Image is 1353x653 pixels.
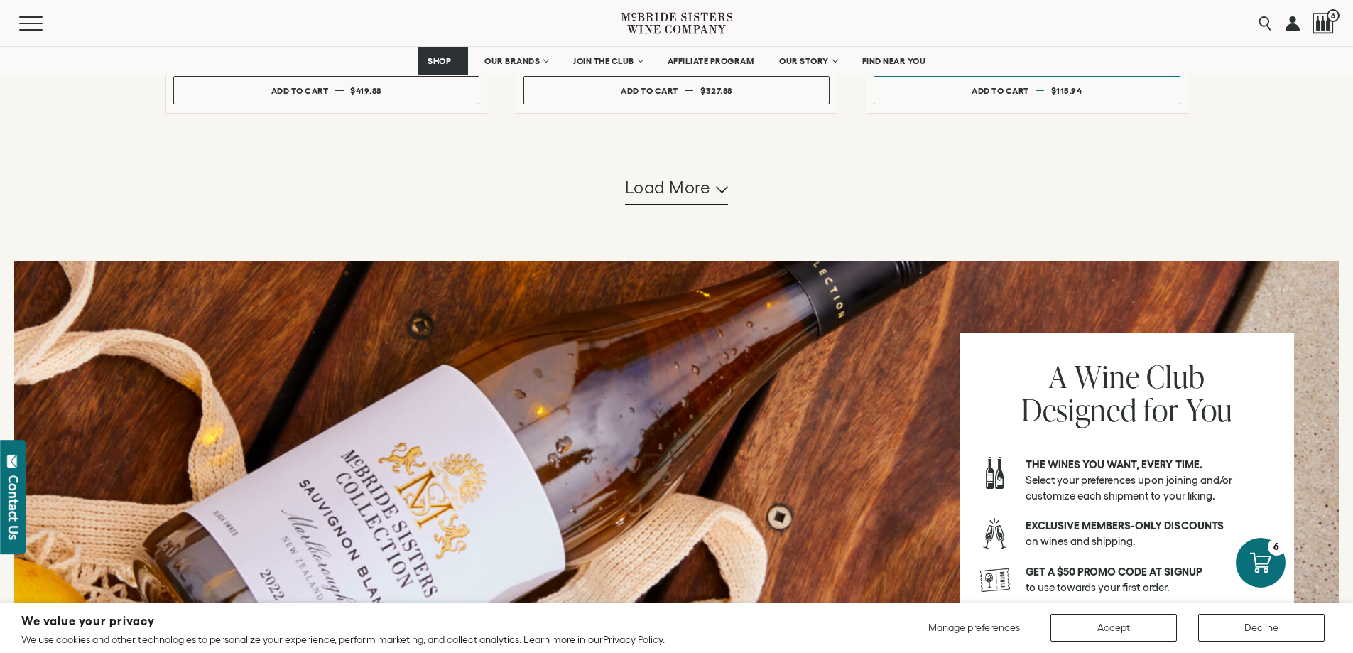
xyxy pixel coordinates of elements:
span: FIND NEAR YOU [862,56,926,66]
span: OUR STORY [779,56,829,66]
span: $115.94 [1051,86,1082,95]
button: Decline [1198,614,1325,642]
span: Manage preferences [928,622,1020,633]
a: OUR STORY [770,47,846,75]
p: on wines and shipping. [1026,518,1275,549]
span: Club [1146,355,1205,397]
span: for [1143,389,1179,431]
button: Add to cart $327.88 [523,76,830,104]
p: We use cookies and other technologies to personalize your experience, perform marketing, and coll... [21,633,665,646]
strong: Exclusive members-only discounts [1026,519,1224,531]
a: SHOP [418,47,468,75]
span: Wine [1075,355,1139,397]
span: Load more [625,176,711,200]
h2: We value your privacy [21,615,665,627]
strong: The wines you want, every time. [1026,458,1202,470]
strong: Get a $50 promo code at signup [1026,566,1202,578]
button: Manage preferences [920,614,1029,642]
span: SHOP [428,56,452,66]
span: $419.88 [350,86,381,95]
button: Accept [1050,614,1177,642]
div: 6 [1268,538,1286,556]
button: Load more [625,171,729,205]
span: AFFILIATE PROGRAM [668,56,754,66]
span: $327.88 [700,86,732,95]
p: Select your preferences upon joining and/or customize each shipment to your liking. [1026,457,1275,504]
div: Add to cart [621,80,678,101]
div: Add to cart [271,80,329,101]
div: Contact Us [6,475,21,540]
div: Add to cart [972,80,1029,101]
a: OUR BRANDS [475,47,557,75]
span: A [1049,355,1067,397]
span: You [1186,389,1234,431]
a: AFFILIATE PROGRAM [658,47,764,75]
p: to use towards your first order. [1026,564,1275,595]
a: JOIN THE CLUB [564,47,651,75]
a: Privacy Policy. [603,634,665,645]
button: Add to cart $115.94 [874,76,1180,104]
span: 6 [1327,9,1340,22]
button: Mobile Menu Trigger [19,16,70,31]
a: FIND NEAR YOU [853,47,935,75]
span: JOIN THE CLUB [573,56,634,66]
button: Add to cart $419.88 [173,76,479,104]
span: OUR BRANDS [484,56,540,66]
span: Designed [1021,389,1137,431]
